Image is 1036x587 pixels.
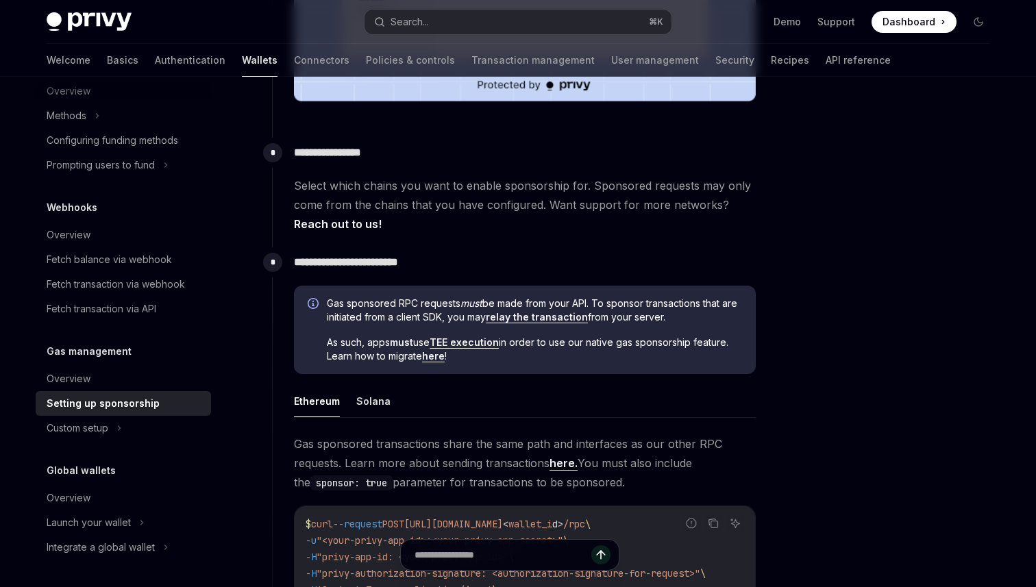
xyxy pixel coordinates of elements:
a: Fetch transaction via webhook [36,272,211,297]
span: \ [585,518,591,530]
span: /rpc [563,518,585,530]
div: Prompting users to fund [47,157,155,173]
span: [URL][DOMAIN_NAME] [404,518,503,530]
span: ⌘ K [649,16,663,27]
div: Search... [391,14,429,30]
span: Gas sponsored transactions share the same path and interfaces as our other RPC requests. Learn mo... [294,434,756,492]
a: Setting up sponsorship [36,391,211,416]
a: relay the transaction [486,311,588,323]
h5: Global wallets [47,462,116,479]
div: Fetch transaction via webhook [47,276,185,292]
svg: Info [308,298,321,312]
div: Overview [47,371,90,387]
span: < [503,518,508,530]
a: Welcome [47,44,90,77]
a: Overview [36,223,211,247]
span: > [558,518,563,530]
a: Connectors [294,44,349,77]
div: Fetch balance via webhook [47,251,172,268]
a: Reach out to us! [294,217,382,232]
button: Copy the contents from the code block [704,514,722,532]
a: Overview [36,366,211,391]
button: Ethereum [294,385,340,417]
span: "<your-privy-app-id>:<your-privy-app-secret>" [317,534,563,547]
button: Toggle dark mode [967,11,989,33]
a: Overview [36,486,211,510]
div: Integrate a global wallet [47,539,155,555]
a: Recipes [771,44,809,77]
a: Fetch transaction via API [36,297,211,321]
img: dark logo [47,12,132,32]
span: As such, apps use in order to use our native gas sponsorship feature. Learn how to migrate ! [327,336,742,363]
a: API reference [826,44,891,77]
a: Authentication [155,44,225,77]
div: Setting up sponsorship [47,395,160,412]
h5: Webhooks [47,199,97,216]
span: Dashboard [883,15,935,29]
a: TEE execution [430,336,499,349]
a: Policies & controls [366,44,455,77]
a: Fetch balance via webhook [36,247,211,272]
span: POST [382,518,404,530]
div: Configuring funding methods [47,132,178,149]
span: Gas sponsored RPC requests be made from your API. To sponsor transactions that are initiated from... [327,297,742,324]
strong: must [390,336,413,348]
span: curl [311,518,333,530]
div: Overview [47,227,90,243]
div: Methods [47,108,86,124]
a: Support [817,15,855,29]
div: Fetch transaction via API [47,301,156,317]
div: Launch your wallet [47,514,131,531]
a: here [422,350,445,362]
a: here. [550,456,578,471]
div: Custom setup [47,420,108,436]
a: Demo [774,15,801,29]
a: Dashboard [872,11,957,33]
button: Report incorrect code [682,514,700,532]
a: Configuring funding methods [36,128,211,153]
a: Security [715,44,754,77]
span: -u [306,534,317,547]
h5: Gas management [47,343,132,360]
a: Transaction management [471,44,595,77]
span: --request [333,518,382,530]
span: $ [306,518,311,530]
button: Ask AI [726,514,744,532]
button: Search...⌘K [365,10,671,34]
div: Overview [47,490,90,506]
a: User management [611,44,699,77]
a: Wallets [242,44,277,77]
em: must [460,297,482,309]
code: sponsor: true [310,475,393,490]
button: Solana [356,385,391,417]
span: \ [563,534,569,547]
span: wallet_i [508,518,552,530]
button: Send message [591,545,610,564]
span: d [552,518,558,530]
a: Basics [107,44,138,77]
span: Select which chains you want to enable sponsorship for. Sponsored requests may only come from the... [294,176,756,234]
